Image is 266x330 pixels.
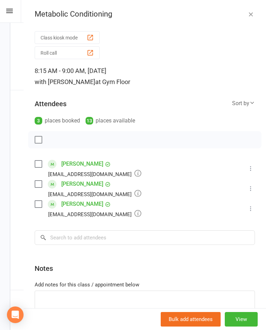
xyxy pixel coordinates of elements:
[35,46,100,59] button: Roll call
[35,230,255,245] input: Search to add attendees
[61,199,103,210] a: [PERSON_NAME]
[48,210,141,219] div: [EMAIL_ADDRESS][DOMAIN_NAME]
[35,78,95,85] span: with [PERSON_NAME]
[24,10,266,19] div: Metabolic Conditioning
[7,306,24,323] div: Open Intercom Messenger
[35,31,100,44] button: Class kiosk mode
[35,116,80,126] div: places booked
[35,99,66,109] div: Attendees
[35,65,255,88] div: 8:15 AM - 9:00 AM, [DATE]
[225,312,258,327] button: View
[232,99,255,108] div: Sort by
[86,117,93,125] div: 13
[48,190,141,199] div: [EMAIL_ADDRESS][DOMAIN_NAME]
[35,281,255,289] div: Add notes for this class / appointment below
[95,78,130,85] span: at Gym Floor
[35,264,53,273] div: Notes
[61,158,103,169] a: [PERSON_NAME]
[86,116,135,126] div: places available
[48,169,141,178] div: [EMAIL_ADDRESS][DOMAIN_NAME]
[161,312,221,327] button: Bulk add attendees
[61,178,103,190] a: [PERSON_NAME]
[35,117,42,125] div: 3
